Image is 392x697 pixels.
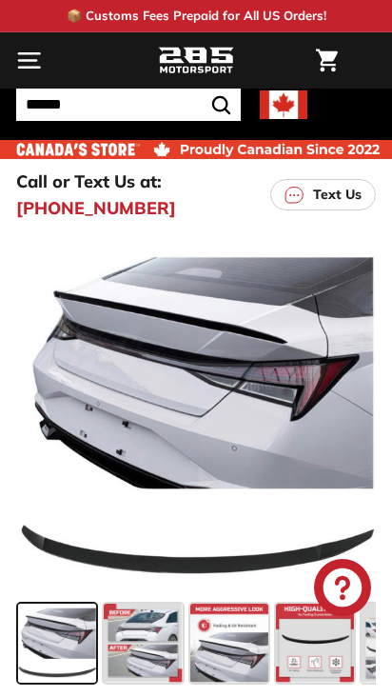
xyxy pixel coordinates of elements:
p: 📦 Customs Fees Prepaid for All US Orders! [67,7,326,26]
input: Search [16,89,241,121]
a: Text Us [270,179,376,210]
a: Cart [306,33,347,88]
img: Logo_285_Motorsport_areodynamics_components [158,45,234,77]
p: Text Us [313,185,362,205]
p: Call or Text Us at: [16,169,162,194]
a: [PHONE_NUMBER] [16,195,176,221]
inbox-online-store-chat: Shopify online store chat [308,559,377,621]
